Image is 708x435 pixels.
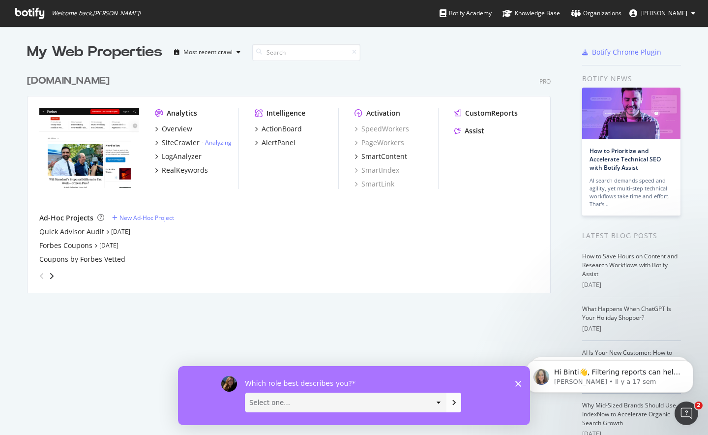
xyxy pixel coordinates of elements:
span: Binti Pawa [641,9,687,17]
a: How to Prioritize and Accelerate Technical SEO with Botify Assist [590,147,661,172]
a: CustomReports [454,108,518,118]
div: My Web Properties [27,42,162,62]
a: RealKeywords [155,165,208,175]
div: [DATE] [582,280,681,289]
span: Welcome back, [PERSON_NAME] ! [52,9,141,17]
div: [DATE] [582,324,681,333]
div: LogAnalyzer [162,152,202,161]
iframe: Intercom live chat [675,402,698,425]
a: SmartIndex [354,165,399,175]
input: Search [252,44,360,61]
div: Botify Academy [440,8,492,18]
div: Latest Blog Posts [582,230,681,241]
a: LogAnalyzer [155,152,202,161]
a: Why Mid-Sized Brands Should Use IndexNow to Accelerate Organic Search Growth [582,401,676,427]
a: [DATE] [99,241,118,249]
div: Pro [539,77,551,86]
img: How to Prioritize and Accelerate Technical SEO with Botify Assist [582,88,680,139]
div: New Ad-Hoc Project [119,214,174,222]
div: RealKeywords [162,165,208,175]
a: SmartContent [354,152,407,161]
div: Botify news [582,73,681,84]
div: angle-right [48,271,55,281]
iframe: Intercom notifications message [511,340,708,408]
div: SiteCrawler [162,138,200,148]
a: How to Save Hours on Content and Research Workflows with Botify Assist [582,252,678,278]
a: PageWorkers [354,138,404,148]
a: New Ad-Hoc Project [112,214,174,222]
iframe: Enquête de Laura de Botify [178,366,530,425]
a: SmartLink [354,179,394,189]
a: SpeedWorkers [354,124,409,134]
a: [DATE] [111,227,130,236]
button: [PERSON_NAME] [621,5,703,21]
a: Analyzing [205,138,232,147]
div: ActionBoard [262,124,302,134]
a: ActionBoard [255,124,302,134]
div: - [202,138,232,147]
a: [DOMAIN_NAME] [27,74,114,88]
a: Quick Advisor Audit [39,227,104,237]
div: Overview [162,124,192,134]
a: Botify Chrome Plugin [582,47,661,57]
div: Organizations [571,8,621,18]
div: grid [27,62,559,293]
button: Most recent crawl [170,44,244,60]
div: [DOMAIN_NAME] [27,74,110,88]
div: Intelligence [266,108,305,118]
a: Assist [454,126,484,136]
div: AlertPanel [262,138,295,148]
div: Assist [465,126,484,136]
span: 2 [695,402,703,409]
div: SmartContent [361,152,407,161]
a: AlertPanel [255,138,295,148]
div: Ad-Hoc Projects [39,213,93,223]
div: CustomReports [465,108,518,118]
div: Activation [366,108,400,118]
div: Analytics [167,108,197,118]
div: angle-left [35,268,48,284]
div: Most recent crawl [183,49,233,55]
img: forbes.com [39,108,139,188]
div: Botify Chrome Plugin [592,47,661,57]
a: Coupons by Forbes Vetted [39,254,125,264]
a: Overview [155,124,192,134]
div: AI search demands speed and agility, yet multi-step technical workflows take time and effort. Tha... [590,177,673,208]
a: SiteCrawler- Analyzing [155,138,232,148]
a: What Happens When ChatGPT Is Your Holiday Shopper? [582,305,671,322]
div: Knowledge Base [502,8,560,18]
a: Forbes Coupons [39,241,92,250]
